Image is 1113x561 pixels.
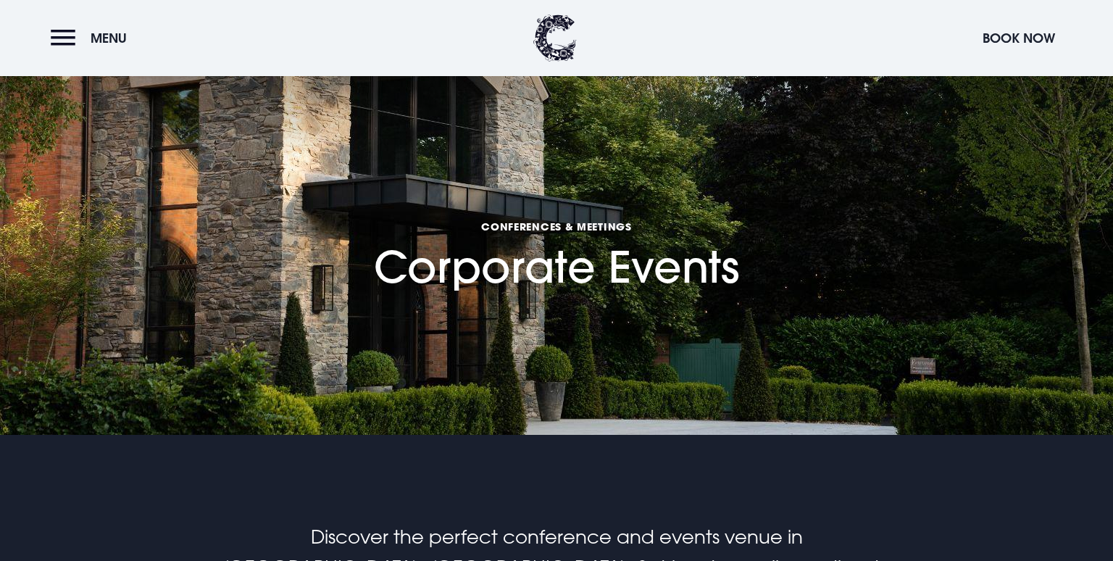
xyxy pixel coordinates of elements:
[374,149,739,292] h1: Corporate Events
[975,22,1062,54] button: Book Now
[533,14,577,62] img: Clandeboye Lodge
[91,30,127,46] span: Menu
[51,22,134,54] button: Menu
[374,220,739,233] span: Conferences & Meetings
